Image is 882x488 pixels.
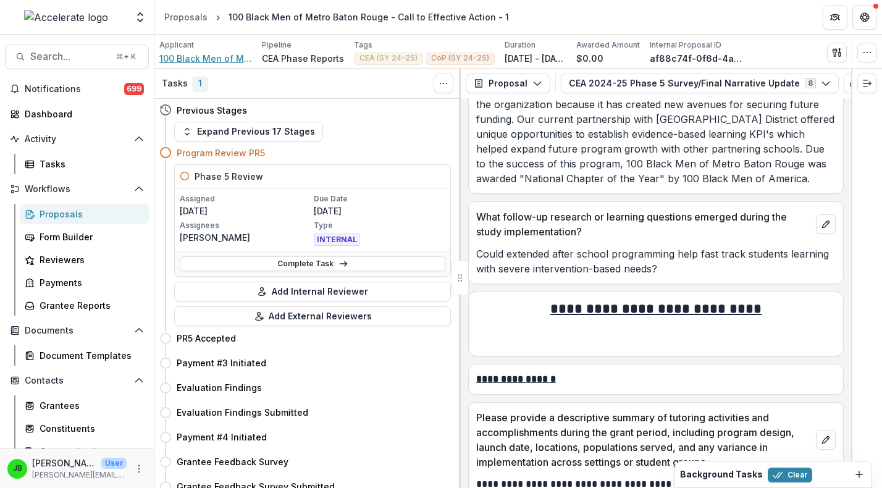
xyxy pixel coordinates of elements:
[476,246,836,276] p: Could extended after school programming help fast track students learning with severe interventio...
[314,193,445,204] p: Due Date
[159,8,514,26] nav: breadcrumb
[476,82,836,186] p: The Accelerate-funded research/study has been thoroughly beneficial to the organization because i...
[466,74,550,93] button: Proposal
[431,54,489,62] span: CoP (SY 24-25)
[5,44,149,69] button: Search...
[177,381,262,394] h4: Evaluation Findings
[434,74,453,93] button: Toggle View Cancelled Tasks
[32,469,127,481] p: [PERSON_NAME][EMAIL_ADDRESS][PERSON_NAME][DOMAIN_NAME]
[101,458,127,469] p: User
[20,227,149,247] a: Form Builder
[844,74,863,93] button: View Attached Files
[193,77,208,91] span: 1
[20,272,149,293] a: Payments
[5,371,149,390] button: Open Contacts
[13,465,22,473] div: Jennifer Bronson
[229,11,509,23] div: 100 Black Men of Metro Baton Rouge - Call to Effective Action - 1
[159,40,194,51] p: Applicant
[476,410,811,469] p: Please provide a descriptive summary of tutoring activities and accomplishments during the grant ...
[505,52,566,65] p: [DATE] - [DATE]
[20,295,149,316] a: Grantee Reports
[177,431,267,444] h4: Payment #4 Initiated
[476,209,811,239] p: What follow-up research or learning questions emerged during the study implementation?
[5,179,149,199] button: Open Workflows
[40,158,139,170] div: Tasks
[25,107,139,120] div: Dashboard
[25,84,124,95] span: Notifications
[174,282,451,301] button: Add Internal Reviewer
[180,220,311,231] p: Assignees
[816,214,836,234] button: edit
[177,455,288,468] h4: Grantee Feedback Survey
[132,461,146,476] button: More
[20,418,149,439] a: Constituents
[823,5,847,30] button: Partners
[576,52,603,65] p: $0.00
[180,204,311,217] p: [DATE]
[24,10,108,25] img: Accelerate logo
[177,332,236,345] h4: PR5 Accepted
[174,122,323,141] button: Expand Previous 17 Stages
[816,430,836,450] button: edit
[262,52,344,65] p: CEA Phase Reports
[159,8,212,26] a: Proposals
[162,78,188,89] h3: Tasks
[174,306,451,326] button: Add External Reviewers
[262,40,292,51] p: Pipeline
[180,193,311,204] p: Assigned
[768,468,812,482] button: Clear
[20,154,149,174] a: Tasks
[132,5,149,30] button: Open entity switcher
[195,170,263,183] h5: Phase 5 Review
[114,50,138,64] div: ⌘ + K
[857,74,877,93] button: Expand right
[164,11,208,23] div: Proposals
[180,231,311,244] p: [PERSON_NAME]
[25,184,129,195] span: Workflows
[576,40,640,51] p: Awarded Amount
[40,422,139,435] div: Constituents
[20,441,149,461] a: Communications
[40,349,139,362] div: Document Templates
[25,134,129,145] span: Activity
[314,233,360,246] span: INTERNAL
[5,79,149,99] button: Notifications699
[40,299,139,312] div: Grantee Reports
[124,83,144,95] span: 699
[32,456,96,469] p: [PERSON_NAME]
[40,399,139,412] div: Grantees
[25,326,129,336] span: Documents
[5,321,149,340] button: Open Documents
[20,345,149,366] a: Document Templates
[20,250,149,270] a: Reviewers
[177,406,308,419] h4: Evaluation Findings Submitted
[30,51,109,62] span: Search...
[40,253,139,266] div: Reviewers
[177,356,266,369] h4: Payment #3 Initiated
[561,74,839,93] button: CEA 2024-25 Phase 5 Survey/Final Narrative Update8
[314,204,445,217] p: [DATE]
[180,256,445,271] a: Complete Task
[20,395,149,416] a: Grantees
[505,40,535,51] p: Duration
[650,40,721,51] p: Internal Proposal ID
[177,104,247,117] h4: Previous Stages
[852,5,877,30] button: Get Help
[40,230,139,243] div: Form Builder
[25,376,129,386] span: Contacts
[359,54,418,62] span: CEA (SY 24-25)
[314,220,445,231] p: Type
[40,445,139,458] div: Communications
[5,129,149,149] button: Open Activity
[40,208,139,221] div: Proposals
[354,40,372,51] p: Tags
[5,104,149,124] a: Dashboard
[680,469,763,480] h2: Background Tasks
[650,52,742,65] p: af88c74f-0f6d-4a10-a7c1-2e90042841e4
[40,276,139,289] div: Payments
[852,467,867,482] button: Dismiss
[20,204,149,224] a: Proposals
[159,52,252,65] a: 100 Black Men of Metro Baton Rouge
[177,146,265,159] h4: Program Review PR5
